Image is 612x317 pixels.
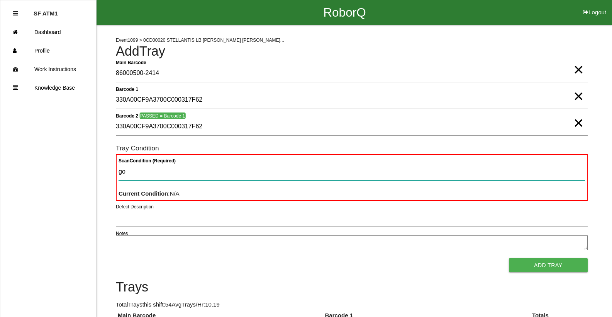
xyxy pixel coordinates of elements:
[116,203,154,210] label: Defect Description
[139,112,185,119] span: PASSED = Barcode 1
[0,60,96,78] a: Work Instructions
[119,158,176,164] b: Scan Condition (Required)
[116,113,138,118] b: Barcode 2
[116,280,588,295] h4: Trays
[0,78,96,97] a: Knowledge Base
[116,300,588,309] p: Total Trays this shift: 54 Avg Trays /Hr: 10.19
[116,65,588,82] input: Required
[573,54,583,70] span: Clear Input
[116,60,146,65] b: Main Barcode
[34,4,58,17] p: SF ATM1
[0,23,96,41] a: Dashboard
[573,107,583,123] span: Clear Input
[0,41,96,60] a: Profile
[119,190,180,197] span: : N/A
[116,230,128,237] label: Notes
[573,81,583,96] span: Clear Input
[116,44,588,59] h4: Add Tray
[116,37,284,43] span: Event 1099 > 0CD00020 STELLANTIS LB [PERSON_NAME] [PERSON_NAME]...
[509,258,588,272] button: Add Tray
[13,4,18,23] div: Close
[116,86,138,92] b: Barcode 1
[119,190,168,197] b: Current Condition
[116,145,588,152] h6: Tray Condition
